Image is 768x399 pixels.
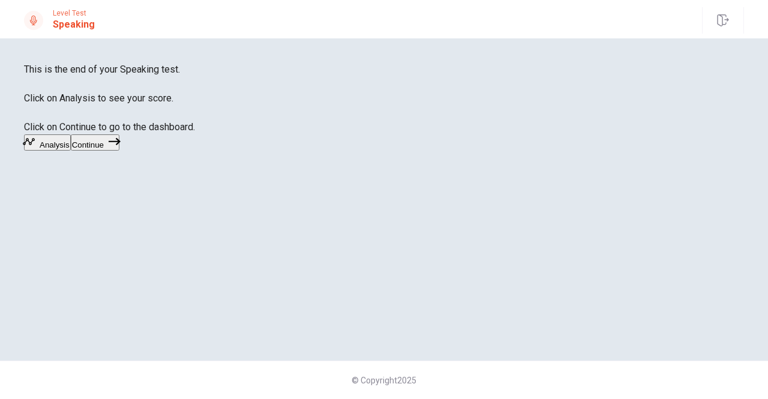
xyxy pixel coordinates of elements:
h1: Speaking [53,17,95,32]
span: This is the end of your Speaking test. Click on Analysis to see your score. Click on Continue to ... [24,64,195,133]
a: Analysis [24,139,71,150]
span: Level Test [53,9,95,17]
button: Analysis [24,134,71,151]
button: Continue [71,134,119,151]
span: © Copyright 2025 [352,376,416,385]
a: Continue [71,139,119,150]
